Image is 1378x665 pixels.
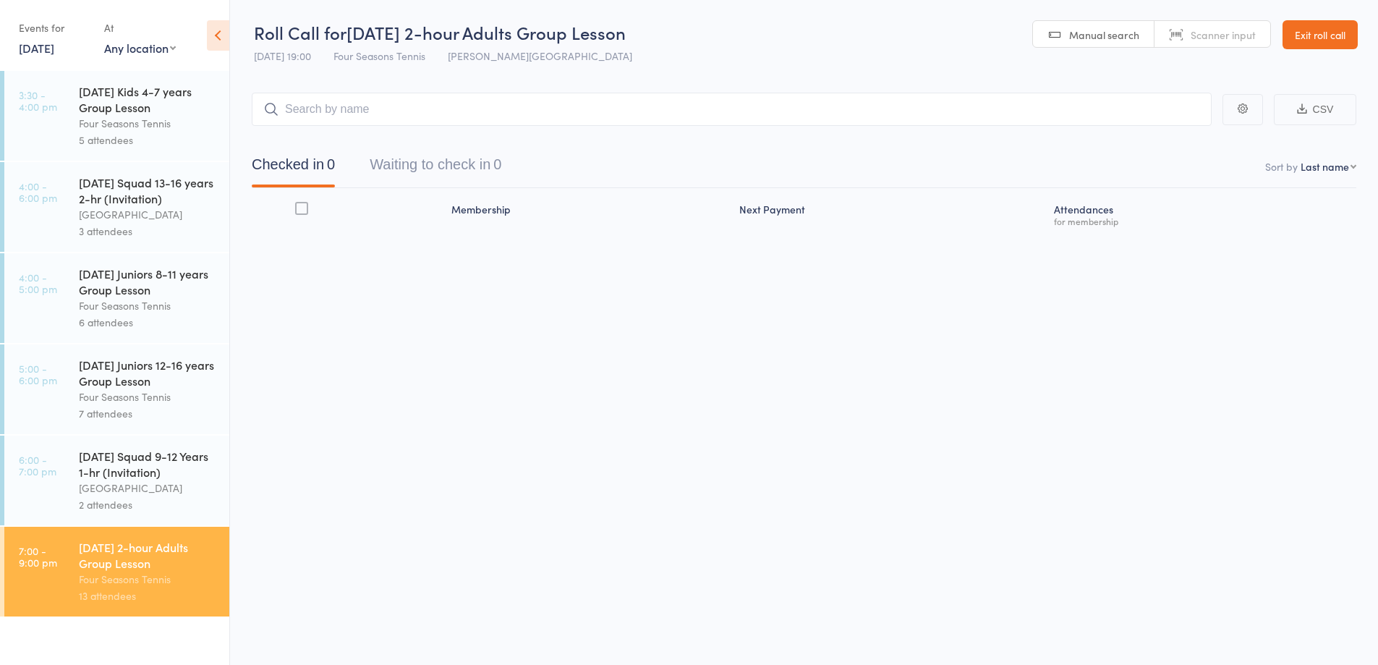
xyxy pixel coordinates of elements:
span: [PERSON_NAME][GEOGRAPHIC_DATA] [448,48,632,63]
time: 5:00 - 6:00 pm [19,363,57,386]
time: 3:30 - 4:00 pm [19,89,57,112]
a: 5:00 -6:00 pm[DATE] Juniors 12-16 years Group LessonFour Seasons Tennis7 attendees [4,344,229,434]
div: 0 [493,156,501,172]
a: 4:00 -5:00 pm[DATE] Juniors 8-11 years Group LessonFour Seasons Tennis6 attendees [4,253,229,343]
time: 4:00 - 6:00 pm [19,180,57,203]
span: Four Seasons Tennis [333,48,425,63]
span: Manual search [1069,27,1139,42]
button: Waiting to check in0 [370,149,501,187]
span: Roll Call for [254,20,346,44]
div: Next Payment [733,195,1048,233]
div: [DATE] Juniors 8-11 years Group Lesson [79,266,217,297]
div: 0 [327,156,335,172]
div: 13 attendees [79,588,217,604]
a: 7:00 -9:00 pm[DATE] 2-hour Adults Group LessonFour Seasons Tennis13 attendees [4,527,229,617]
div: Atten­dances [1048,195,1356,233]
div: Membership [446,195,733,233]
div: [DATE] 2-hour Adults Group Lesson [79,539,217,571]
div: [DATE] Squad 13-16 years 2-hr (Invitation) [79,174,217,206]
div: 7 attendees [79,405,217,422]
div: Four Seasons Tennis [79,297,217,314]
div: 5 attendees [79,132,217,148]
span: [DATE] 19:00 [254,48,311,63]
div: [DATE] Squad 9-12 Years 1-hr (Invitation) [79,448,217,480]
div: Four Seasons Tennis [79,389,217,405]
div: At [104,16,176,40]
button: CSV [1274,94,1356,125]
a: 4:00 -6:00 pm[DATE] Squad 13-16 years 2-hr (Invitation)[GEOGRAPHIC_DATA]3 attendees [4,162,229,252]
a: [DATE] [19,40,54,56]
a: 6:00 -7:00 pm[DATE] Squad 9-12 Years 1-hr (Invitation)[GEOGRAPHIC_DATA]2 attendees [4,436,229,525]
span: Scanner input [1191,27,1256,42]
a: 3:30 -4:00 pm[DATE] Kids 4-7 years Group LessonFour Seasons Tennis5 attendees [4,71,229,161]
a: Exit roll call [1283,20,1358,49]
div: 2 attendees [79,496,217,513]
div: [GEOGRAPHIC_DATA] [79,480,217,496]
input: Search by name [252,93,1212,126]
div: 3 attendees [79,223,217,240]
div: [GEOGRAPHIC_DATA] [79,206,217,223]
div: Last name [1301,159,1349,174]
div: 6 attendees [79,314,217,331]
div: Four Seasons Tennis [79,115,217,132]
time: 4:00 - 5:00 pm [19,271,57,295]
span: [DATE] 2-hour Adults Group Lesson [346,20,626,44]
label: Sort by [1265,159,1298,174]
button: Checked in0 [252,149,335,187]
time: 6:00 - 7:00 pm [19,454,56,477]
time: 7:00 - 9:00 pm [19,545,57,568]
div: Events for [19,16,90,40]
div: [DATE] Kids 4-7 years Group Lesson [79,83,217,115]
div: for membership [1054,216,1351,226]
div: Any location [104,40,176,56]
div: Four Seasons Tennis [79,571,217,588]
div: [DATE] Juniors 12-16 years Group Lesson [79,357,217,389]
